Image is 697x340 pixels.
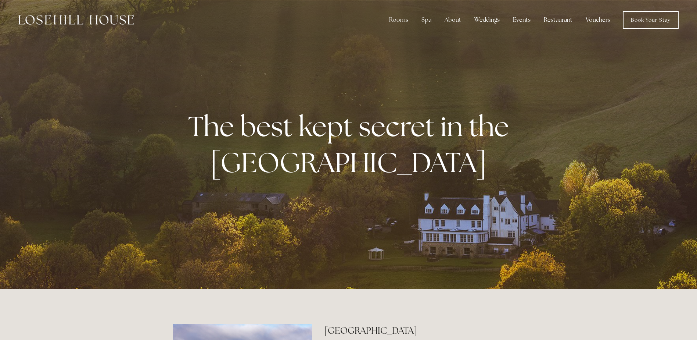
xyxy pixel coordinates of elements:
[538,13,578,27] div: Restaurant
[623,11,679,29] a: Book Your Stay
[507,13,536,27] div: Events
[383,13,414,27] div: Rooms
[188,108,515,180] strong: The best kept secret in the [GEOGRAPHIC_DATA]
[468,13,506,27] div: Weddings
[324,324,524,337] h2: [GEOGRAPHIC_DATA]
[18,15,134,25] img: Losehill House
[580,13,616,27] a: Vouchers
[439,13,467,27] div: About
[416,13,437,27] div: Spa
